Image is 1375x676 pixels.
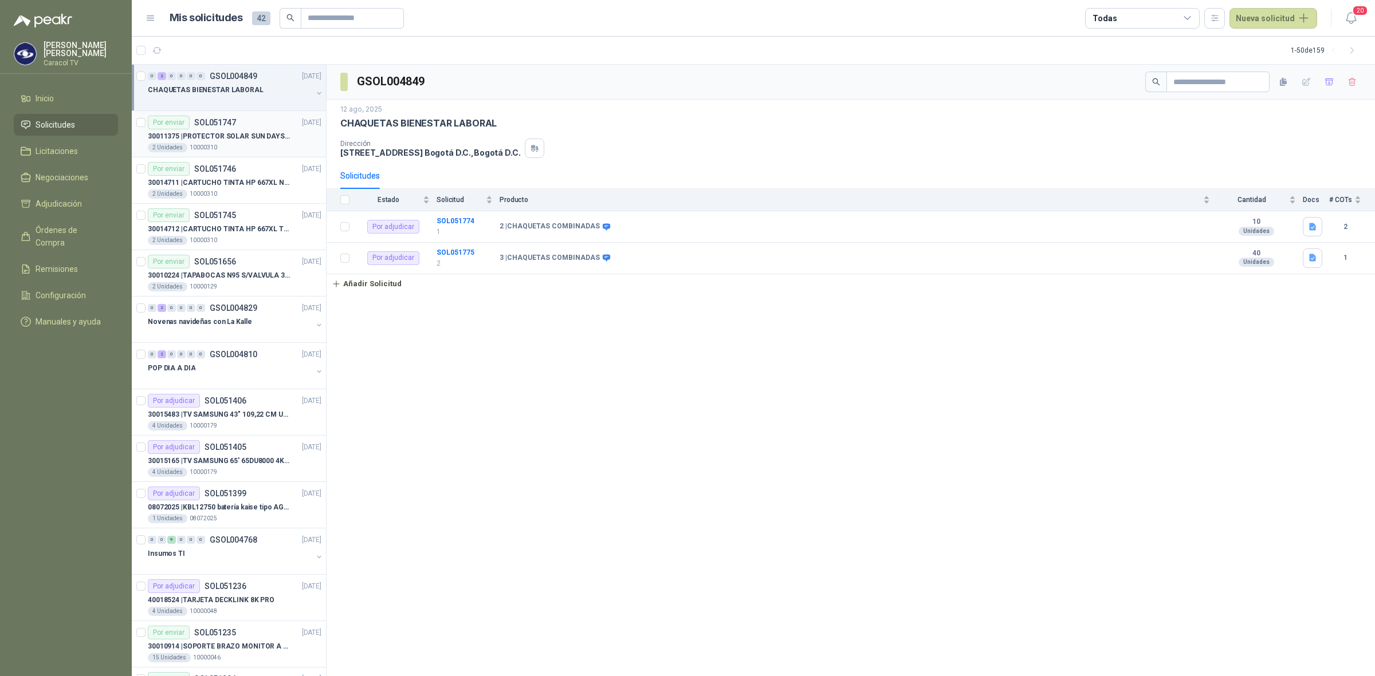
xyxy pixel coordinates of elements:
[170,10,243,26] h1: Mis solicitudes
[14,167,118,188] a: Negociaciones
[177,72,186,80] div: 0
[194,211,236,219] p: SOL051745
[1329,196,1352,204] span: # COTs
[36,118,75,131] span: Solicitudes
[500,222,600,231] b: 2 | CHAQUETAS COMBINADAS
[302,71,321,82] p: [DATE]
[194,628,236,637] p: SOL051235
[252,11,270,25] span: 42
[194,258,236,266] p: SOL051656
[148,641,290,652] p: 30010914 | SOPORTE BRAZO MONITOR A ESCRITORIO NBF80
[132,250,326,297] a: Por enviarSOL051656[DATE] 30010224 |TAPABOCAS N95 S/VALVULA 3M 90102 Unidades10000129
[302,210,321,221] p: [DATE]
[437,248,474,256] b: SOL051775
[1352,5,1368,16] span: 20
[36,145,78,157] span: Licitaciones
[148,162,190,176] div: Por enviar
[210,304,257,312] p: GSOL004829
[1093,12,1117,25] div: Todas
[148,514,187,523] div: 1 Unidades
[148,421,187,430] div: 4 Unidades
[286,14,294,22] span: search
[197,304,205,312] div: 0
[500,189,1217,211] th: Producto
[36,171,88,184] span: Negociaciones
[148,456,290,467] p: 30015165 | TV SAMSUNG 65' 65DU8000 4K UHD LED
[437,196,484,204] span: Solicitud
[148,72,156,80] div: 0
[167,536,176,544] div: 9
[367,220,419,234] div: Por adjudicar
[500,254,600,263] b: 3 | CHAQUETAS COMBINADAS
[148,595,274,606] p: 40018524 | TARJETA DECKLINK 8K PRO
[1329,222,1361,232] b: 2
[14,311,118,333] a: Manuales y ayuda
[1152,78,1160,86] span: search
[190,607,217,616] p: 10000048
[177,350,186,358] div: 0
[437,258,493,269] p: 2
[187,536,195,544] div: 0
[14,114,118,136] a: Solicitudes
[197,536,205,544] div: 0
[148,143,187,152] div: 2 Unidades
[148,189,187,199] div: 2 Unidades
[437,227,493,238] p: 1
[177,304,186,312] div: 0
[302,349,321,360] p: [DATE]
[148,363,195,374] p: POP DIA A DIA
[148,487,200,500] div: Por adjudicar
[158,536,166,544] div: 0
[148,177,290,188] p: 30014711 | CARTUCHO TINTA HP 667XL NEGRO
[148,579,200,593] div: Por adjudicar
[148,350,156,358] div: 0
[190,514,217,523] p: 08072025
[36,289,86,302] span: Configuración
[197,72,205,80] div: 0
[148,270,290,281] p: 30010224 | TAPABOCAS N95 S/VALVULA 3M 9010
[132,482,326,528] a: Por adjudicarSOL051399[DATE] 08072025 |KBL12750 batería kaise tipo AGM: 12V 75Ah1 Unidades08072025
[437,217,474,225] b: SOL051774
[302,303,321,314] p: [DATE]
[302,627,321,638] p: [DATE]
[437,189,500,211] th: Solicitud
[148,131,290,142] p: 30011375 | PROTECTOR SOLAR SUN DAYS LOCION FPS 50 CAJA X 24 UN
[132,575,326,621] a: Por adjudicarSOL051236[DATE] 40018524 |TARJETA DECKLINK 8K PRO4 Unidades10000048
[148,626,190,639] div: Por enviar
[302,256,321,267] p: [DATE]
[148,409,290,420] p: 30015483 | TV SAMSUNG 43" 109,22 CM U8000F 4K UHD
[193,653,221,662] p: 10000046
[210,350,257,358] p: GSOL004810
[1341,8,1361,29] button: 20
[44,60,118,66] p: Caracol TV
[190,421,217,430] p: 10000179
[148,116,190,129] div: Por enviar
[148,653,191,662] div: 15 Unidades
[167,72,176,80] div: 0
[302,396,321,406] p: [DATE]
[158,350,166,358] div: 2
[205,489,246,497] p: SOL051399
[302,117,321,128] p: [DATE]
[302,488,321,499] p: [DATE]
[44,41,118,57] p: [PERSON_NAME] [PERSON_NAME]
[14,219,118,254] a: Órdenes de Compra
[148,536,156,544] div: 0
[197,350,205,358] div: 0
[14,43,36,65] img: Company Logo
[167,350,176,358] div: 0
[148,301,324,338] a: 0 2 0 0 0 0 GSOL004829[DATE] Novenas navideñas con La Kalle
[302,581,321,592] p: [DATE]
[148,347,324,384] a: 0 2 0 0 0 0 GSOL004810[DATE] POP DIA A DIA
[1329,252,1361,263] b: 1
[1239,258,1274,267] div: Unidades
[1239,227,1274,236] div: Unidades
[148,282,187,291] div: 2 Unidades
[190,143,217,152] p: 10000310
[205,397,246,405] p: SOL051406
[500,196,1201,204] span: Producto
[1291,41,1361,60] div: 1 - 50 de 159
[210,72,257,80] p: GSOL004849
[132,389,326,436] a: Por adjudicarSOL051406[DATE] 30015483 |TV SAMSUNG 43" 109,22 CM U8000F 4K UHD4 Unidades10000179
[1217,218,1296,227] b: 10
